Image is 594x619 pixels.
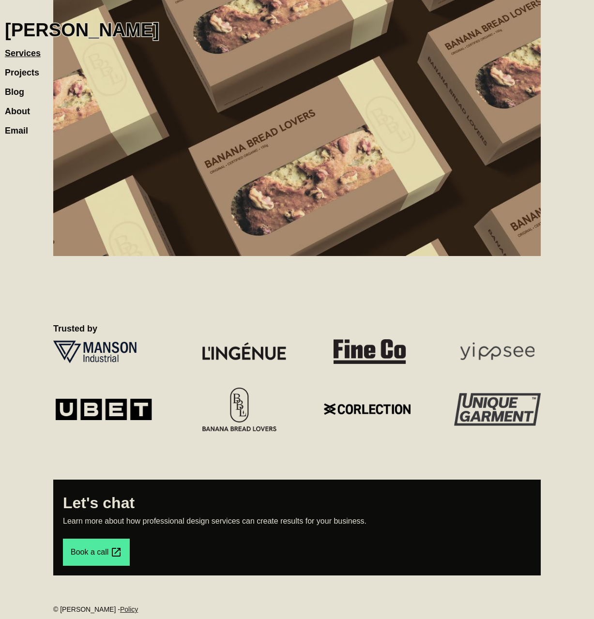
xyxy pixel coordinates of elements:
h2: Trusted by [53,323,541,334]
p: ‍ [53,436,541,446]
a: About [5,97,40,116]
h2: Let's chat [63,494,531,512]
p: Learn more about how professional design services can create results for your business. [63,516,531,526]
a: Email [5,116,38,136]
h2: ‍ [53,266,541,277]
a: Blog [5,77,34,97]
p: ‍ [53,465,541,475]
a: Policy [120,605,138,613]
p: ‍ [53,451,541,460]
a: home [5,10,159,41]
h2: ‍ [53,287,541,299]
a: Book a call [63,539,130,566]
a: Services [5,39,50,58]
p: ‍ [53,303,541,313]
div: © [PERSON_NAME] - [53,604,541,614]
a: Projects [5,58,49,77]
div: Book a call [71,546,108,558]
h1: [PERSON_NAME] [5,19,159,41]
